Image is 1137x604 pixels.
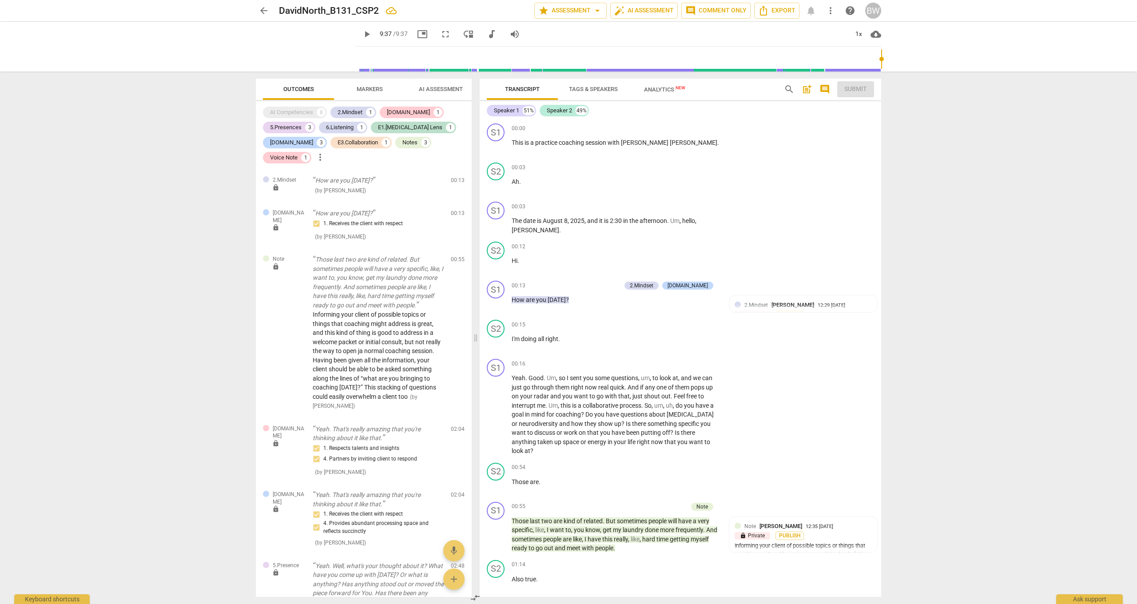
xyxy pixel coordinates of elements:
span: space [563,438,580,445]
span: life [628,438,637,445]
span: 00:00 [512,125,525,132]
span: questions [620,411,649,418]
span: 9:37 [380,30,392,37]
div: 49% [576,106,588,115]
span: date [523,217,537,224]
span: you [562,393,574,400]
span: AI Assessment [419,86,463,92]
span: / 9:37 [393,30,408,37]
span: Markers [357,86,383,92]
span: you [677,438,689,445]
span: Filler word [641,374,650,381]
span: of [668,384,675,391]
div: 12:29 [DATE] [818,303,845,309]
span: August [543,217,564,224]
span: me [537,402,545,409]
span: you [536,296,548,303]
span: them [675,384,691,391]
div: 1 [366,108,375,117]
span: any [645,384,656,391]
span: compare_arrows [470,592,481,603]
span: Feel [674,393,686,400]
span: add [449,574,459,584]
span: 00:13 [451,177,465,184]
span: sent [570,374,583,381]
span: to [589,393,596,400]
span: , [638,374,641,381]
button: Add voice note [443,540,465,561]
div: 6.Listening [326,123,354,132]
span: is [537,217,543,224]
span: can [702,374,712,381]
span: that [618,393,630,400]
div: 2.Mindset [338,108,362,117]
div: 3 [305,123,314,132]
span: you [594,411,606,418]
span: Filler word [670,217,680,224]
span: on [579,429,587,436]
span: arrow_back [258,5,269,16]
span: some [595,374,611,381]
div: Keyboard shortcuts [14,594,90,604]
span: ? [670,429,675,436]
span: now [651,438,664,445]
span: or [557,429,564,436]
div: E1.[MEDICAL_DATA] Lens [378,123,442,132]
span: Is [626,420,632,427]
div: 1 [446,123,455,132]
span: Ah [512,178,519,185]
span: just [512,384,523,391]
span: auto_fix_high [614,5,625,16]
span: shout [644,393,661,400]
span: mind [531,411,546,418]
div: Change speaker [487,281,505,298]
span: volume_up [509,29,520,40]
span: more_vert [825,5,836,16]
span: The [512,217,523,224]
span: ? [581,411,585,418]
div: Change speaker [487,242,505,259]
span: show [598,420,614,427]
button: Volume [507,26,523,42]
span: Note [273,255,284,263]
span: , [650,374,652,381]
span: quick [610,384,624,391]
span: you [583,374,595,381]
span: , [695,217,696,224]
span: lock [272,184,279,191]
span: Comment only [685,5,747,16]
span: lock [272,440,279,447]
span: how [571,420,584,427]
span: are [526,296,536,303]
span: . [558,335,560,342]
span: coaching [556,411,581,418]
span: up [554,438,563,445]
span: hello [682,217,695,224]
button: Assessment [534,3,607,19]
span: . [519,178,521,185]
span: Assessment [538,5,603,16]
div: Change speaker [487,202,505,219]
div: Ask support [1056,594,1123,604]
span: your [520,393,534,400]
span: goal [512,411,525,418]
span: with [605,393,618,400]
span: in [525,411,531,418]
span: there [632,420,648,427]
span: specific [678,420,700,427]
span: , [568,217,570,224]
span: How [512,296,526,303]
span: up [614,420,621,427]
span: 2.Mindset [273,176,296,184]
span: the [629,217,640,224]
span: all [538,335,545,342]
span: [DOMAIN_NAME] [273,425,306,440]
span: now [585,384,598,391]
span: 00:03 [512,164,525,171]
span: . [641,402,644,409]
p: Those last two are kind of related. But sometimes people will have a very specific, like, I want ... [313,255,444,310]
span: . [559,226,561,234]
span: more_vert [315,152,326,163]
span: right [545,335,558,342]
button: Add summary [800,82,814,96]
